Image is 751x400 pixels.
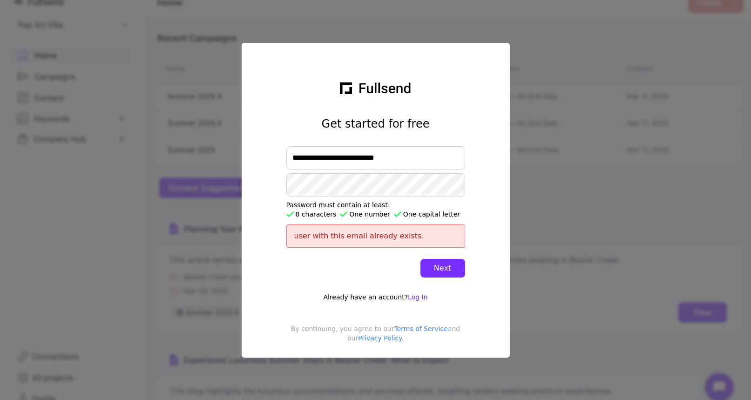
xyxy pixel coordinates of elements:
a: Privacy Policy [358,334,401,342]
button: Next [420,259,465,278]
div: By continuing, you agree to our and our . [249,324,502,350]
div: Next [428,263,458,274]
div: Password must contain at least: [286,200,465,210]
span: Log In [408,293,427,301]
h1: Get started for free [322,116,430,131]
div: user with this email already exists. [286,224,465,248]
div: Already have an account? [323,292,427,302]
div: 8 characters [286,210,337,219]
a: Terms of Service [394,325,447,332]
div: One number [340,210,390,219]
div: One capital letter [394,210,460,219]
